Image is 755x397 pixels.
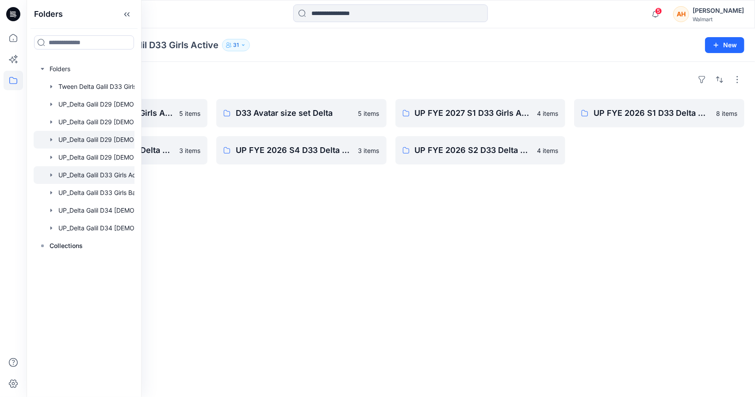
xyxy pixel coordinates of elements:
p: UP_Delta Galil D33 Girls Active [88,39,218,51]
p: 3 items [358,146,379,155]
span: 5 [655,8,662,15]
p: 5 items [358,109,379,118]
p: Collections [50,240,83,251]
p: 5 items [179,109,200,118]
p: UP FYE 2026 S1 D33 Delta Galil Girls Active [594,107,711,119]
p: 4 items [537,109,558,118]
a: UP FYE 2026 S2 D33 Delta Galil Girls Active4 items [395,136,566,164]
div: AH [673,6,689,22]
a: D33 Avatar size set Delta5 items [216,99,387,127]
p: 8 items [716,109,737,118]
p: UP FYE 2026 S4 D33 Delta Galil Girls sportwear [236,144,353,157]
div: [PERSON_NAME] [693,5,744,16]
a: UP FYE 2026 S1 D33 Delta Galil Girls Active8 items [574,99,744,127]
p: UP FYE 2027 S1 D33 Girls Active Delta [415,107,532,119]
a: UP FYE 2026 S4 D33 Delta Galil Girls sportwear3 items [216,136,387,164]
button: 31 [222,39,250,51]
button: New [705,37,744,53]
p: 31 [233,40,239,50]
p: 4 items [537,146,558,155]
p: 3 items [179,146,200,155]
p: D33 Avatar size set Delta [236,107,353,119]
p: UP FYE 2026 S2 D33 Delta Galil Girls Active [415,144,532,157]
div: Walmart [693,16,744,23]
a: UP FYE 2027 S1 D33 Girls Active Delta4 items [395,99,566,127]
